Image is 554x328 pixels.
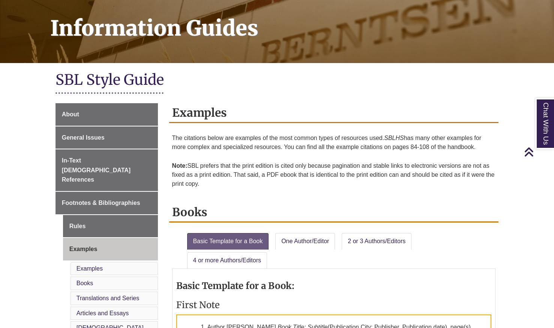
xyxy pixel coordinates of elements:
[169,103,499,123] h2: Examples
[77,280,93,286] a: Books
[56,126,158,149] a: General Issues
[275,233,335,250] a: One Author/Editor
[187,252,267,269] a: 4 or more Authors/Editors
[172,158,496,191] p: SBL prefers that the print edition is cited only because pagination and stable links to electroni...
[62,111,79,117] span: About
[384,135,404,141] em: SBLHS
[56,103,158,126] a: About
[62,134,105,141] span: General Issues
[176,280,294,292] strong: Basic Template for a Book:
[176,299,492,311] h3: First Note
[172,162,188,169] strong: Note:
[77,310,129,316] a: Articles and Essays
[169,203,499,223] h2: Books
[63,238,158,260] a: Examples
[56,71,499,90] h1: SBL Style Guide
[62,157,131,183] span: In-Text [DEMOGRAPHIC_DATA] References
[56,192,158,214] a: Footnotes & Bibliographies
[524,147,552,157] a: Back to Top
[342,233,411,250] a: 2 or 3 Authors/Editors
[77,295,140,301] a: Translations and Series
[187,233,269,250] a: Basic Template for a Book
[56,149,158,191] a: In-Text [DEMOGRAPHIC_DATA] References
[63,215,158,238] a: Rules
[62,200,140,206] span: Footnotes & Bibliographies
[77,265,103,272] a: Examples
[172,131,496,155] p: The citations below are examples of the most common types of resources used. has many other examp...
